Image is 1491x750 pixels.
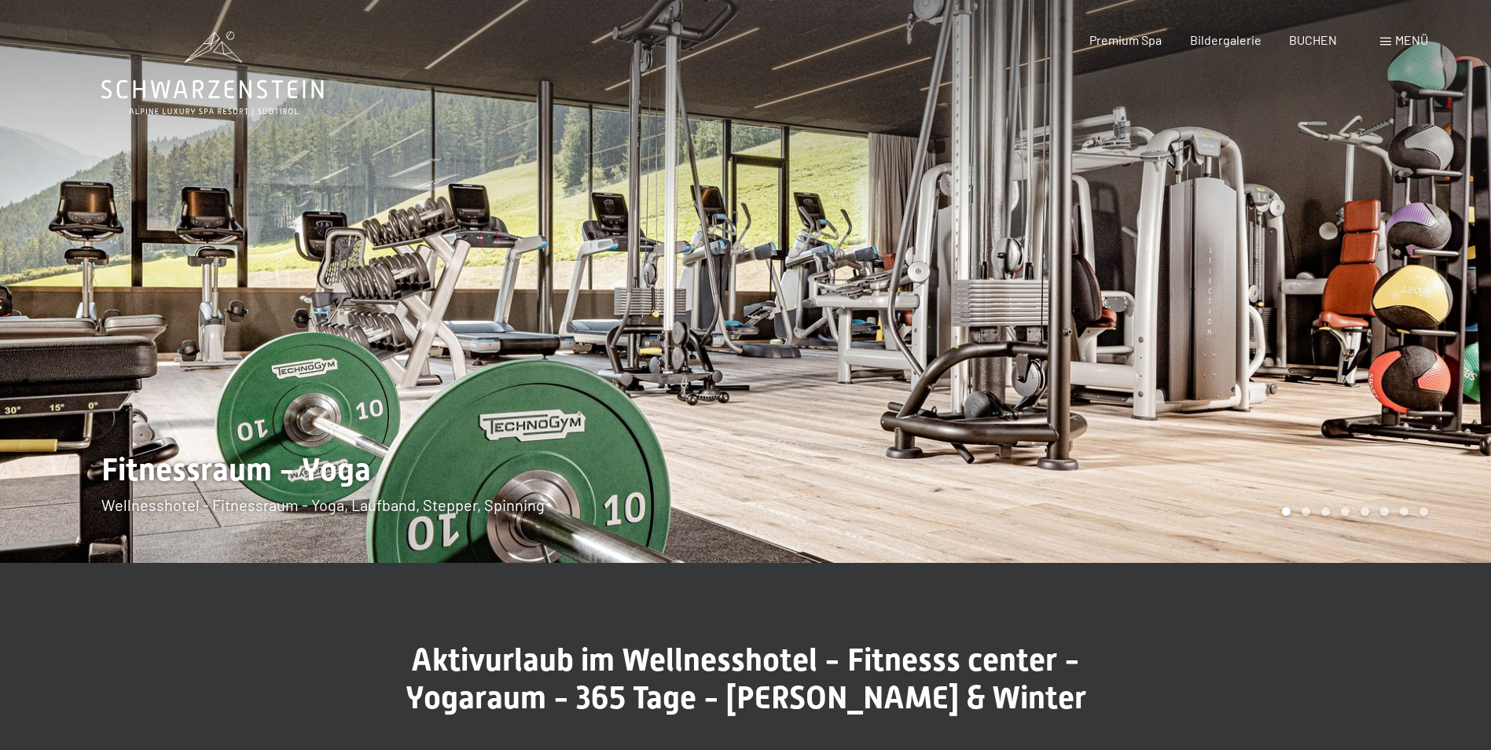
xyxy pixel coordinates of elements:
a: Premium Spa [1089,32,1162,47]
div: Carousel Page 3 [1321,507,1330,516]
div: Carousel Page 5 [1361,507,1369,516]
div: Carousel Page 1 (Current Slide) [1282,507,1291,516]
div: Carousel Pagination [1276,507,1428,516]
span: Aktivurlaub im Wellnesshotel - Fitnesss center - Yogaraum - 365 Tage - [PERSON_NAME] & Winter [406,642,1086,716]
a: Bildergalerie [1190,32,1261,47]
span: Menü [1395,32,1428,47]
div: Carousel Page 8 [1419,507,1428,516]
div: Carousel Page 7 [1400,507,1408,516]
div: Carousel Page 6 [1380,507,1389,516]
a: BUCHEN [1289,32,1337,47]
div: Carousel Page 4 [1341,507,1350,516]
div: Carousel Page 2 [1302,507,1310,516]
